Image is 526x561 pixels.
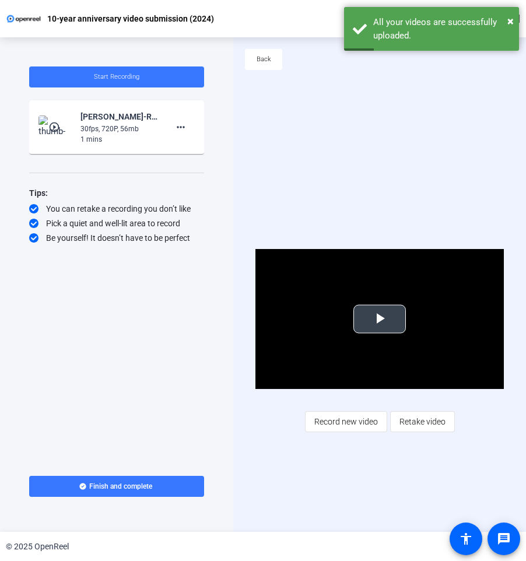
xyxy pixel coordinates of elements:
[47,12,214,26] p: 10-year anniversary video submission (2024)
[507,14,514,28] span: ×
[80,124,159,134] div: 30fps, 720P, 56mb
[48,121,62,133] mat-icon: play_circle_outline
[29,232,204,244] div: Be yourself! It doesn’t have to be perfect
[29,218,204,229] div: Pick a quiet and well-lit area to record
[305,411,387,432] button: Record new video
[459,532,473,546] mat-icon: accessibility
[314,411,378,433] span: Record new video
[507,12,514,30] button: Close
[255,249,504,389] div: Video Player
[6,13,41,24] img: OpenReel logo
[80,110,159,124] div: [PERSON_NAME]-RG 10-year anniversary -2024--10-year anniversary video submission -2024- -17581375...
[94,73,139,80] span: Start Recording
[390,411,455,432] button: Retake video
[38,115,73,139] img: thumb-nail
[29,476,204,497] button: Finish and complete
[6,541,69,553] div: © 2025 OpenReel
[29,203,204,215] div: You can retake a recording you don’t like
[80,134,159,145] div: 1 mins
[174,120,188,134] mat-icon: more_horiz
[257,51,271,68] span: Back
[29,66,204,87] button: Start Recording
[245,49,282,70] button: Back
[29,186,204,200] div: Tips:
[373,16,510,42] div: All your videos are successfully uploaded.
[497,532,511,546] mat-icon: message
[353,305,406,334] button: Play Video
[399,411,446,433] span: Retake video
[89,482,152,491] span: Finish and complete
